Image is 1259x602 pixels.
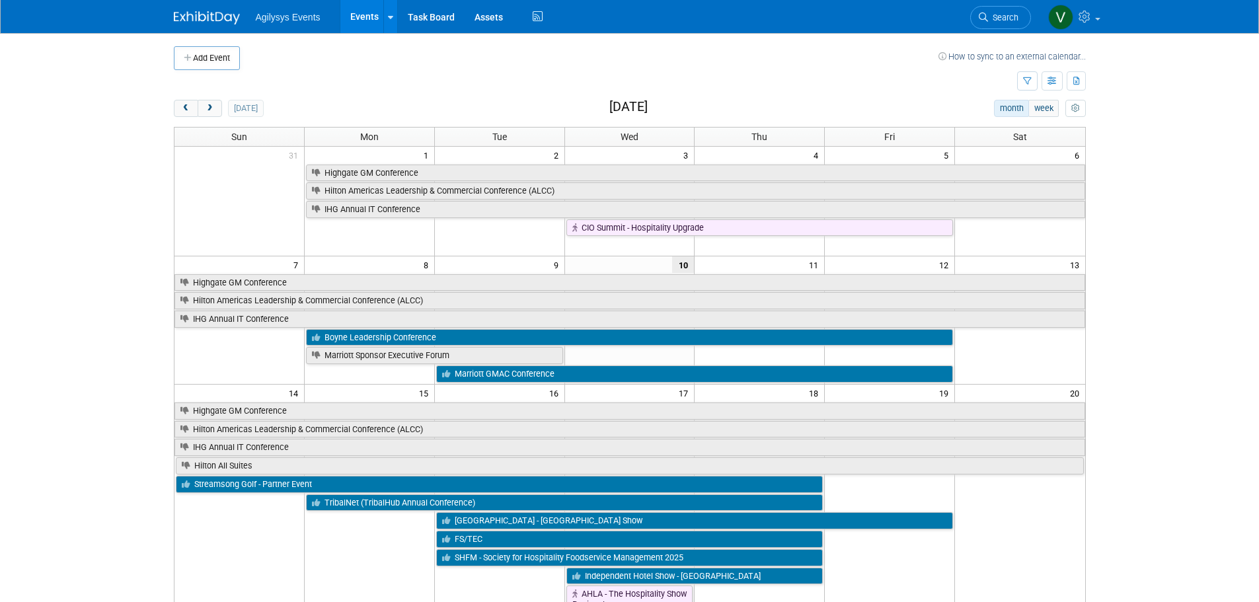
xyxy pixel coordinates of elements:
a: How to sync to an external calendar... [938,52,1086,61]
span: 6 [1073,147,1085,163]
span: Mon [360,132,379,142]
h2: [DATE] [609,100,648,114]
span: 3 [682,147,694,163]
a: Independent Hotel Show - [GEOGRAPHIC_DATA] [566,568,823,585]
a: Marriott Sponsor Executive Forum [306,347,563,364]
span: Agilysys Events [256,12,321,22]
a: Hilton All Suites [176,457,1084,474]
a: Search [970,6,1031,29]
span: 1 [422,147,434,163]
a: FS/TEC [436,531,823,548]
a: IHG Annual IT Conference [306,201,1085,218]
span: 10 [672,256,694,273]
a: IHG Annual IT Conference [174,311,1085,328]
span: Tue [492,132,507,142]
span: 7 [292,256,304,273]
span: Thu [751,132,767,142]
button: Add Event [174,46,240,70]
a: TribalNet (TribalHub Annual Conference) [306,494,823,511]
span: Sat [1013,132,1027,142]
a: Boyne Leadership Conference [306,329,953,346]
button: myCustomButton [1065,100,1085,117]
button: week [1028,100,1059,117]
span: 18 [808,385,824,401]
button: prev [174,100,198,117]
button: next [198,100,222,117]
img: ExhibitDay [174,11,240,24]
a: Marriott GMAC Conference [436,365,953,383]
a: IHG Annual IT Conference [174,439,1085,456]
span: 4 [812,147,824,163]
span: Fri [884,132,895,142]
a: Highgate GM Conference [174,402,1085,420]
span: 13 [1069,256,1085,273]
span: Sun [231,132,247,142]
span: 31 [287,147,304,163]
span: 16 [548,385,564,401]
span: Search [988,13,1018,22]
span: 12 [938,256,954,273]
a: SHFM - Society for Hospitality Foodservice Management 2025 [436,549,823,566]
span: 17 [677,385,694,401]
span: 2 [553,147,564,163]
span: 19 [938,385,954,401]
a: Hilton Americas Leadership & Commercial Conference (ALCC) [306,182,1085,200]
span: 20 [1069,385,1085,401]
span: 5 [942,147,954,163]
span: 15 [418,385,434,401]
a: Hilton Americas Leadership & Commercial Conference (ALCC) [174,292,1085,309]
i: Personalize Calendar [1071,104,1080,113]
a: Highgate GM Conference [174,274,1085,291]
span: 14 [287,385,304,401]
span: 8 [422,256,434,273]
a: Streamsong Golf - Partner Event [176,476,823,493]
button: month [994,100,1029,117]
a: Highgate GM Conference [306,165,1085,182]
img: Vaitiare Munoz [1048,5,1073,30]
button: [DATE] [228,100,263,117]
span: 11 [808,256,824,273]
a: [GEOGRAPHIC_DATA] - [GEOGRAPHIC_DATA] Show [436,512,953,529]
a: CIO Summit - Hospitality Upgrade [566,219,954,237]
span: Wed [621,132,638,142]
a: Hilton Americas Leadership & Commercial Conference (ALCC) [174,421,1085,438]
span: 9 [553,256,564,273]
